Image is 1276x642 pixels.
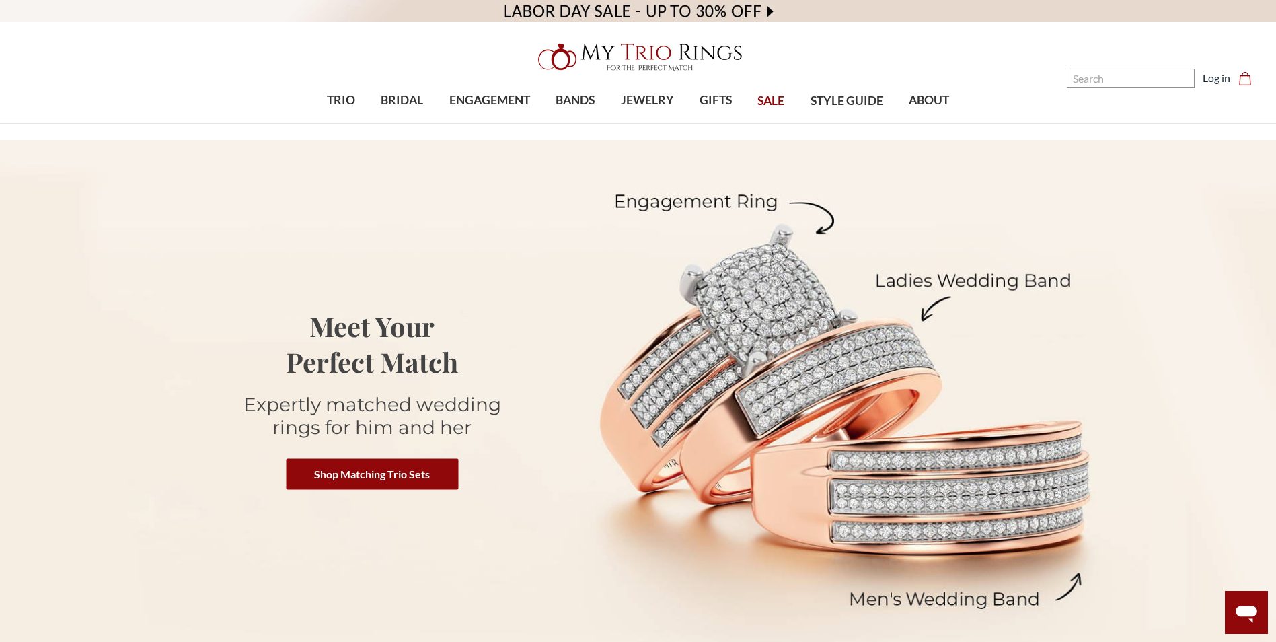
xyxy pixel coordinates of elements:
svg: cart.cart_preview [1238,72,1252,85]
a: BANDS [543,79,607,122]
a: ENGAGEMENT [437,79,543,122]
a: BRIDAL [368,79,436,122]
span: TRIO [327,92,355,109]
a: Cart with 0 items [1238,70,1260,86]
span: STYLE GUIDE [811,92,883,110]
button: submenu toggle [334,122,348,124]
a: My Trio Rings [370,36,906,79]
a: TRIO [314,79,368,122]
a: JEWELRY [607,79,686,122]
img: My Trio Rings [531,36,746,79]
button: submenu toggle [483,122,496,124]
span: BANDS [556,92,595,109]
span: SALE [757,92,784,110]
span: GIFTS [700,92,732,109]
span: JEWELRY [621,92,674,109]
a: GIFTS [687,79,745,122]
a: Shop Matching Trio Sets [286,458,458,489]
button: submenu toggle [640,122,654,124]
span: BRIDAL [381,92,423,109]
a: STYLE GUIDE [797,79,895,123]
span: ENGAGEMENT [449,92,530,109]
span: ABOUT [909,92,949,109]
input: Search [1067,69,1195,88]
a: ABOUT [896,79,962,122]
a: SALE [745,79,797,123]
a: Log in [1203,70,1230,86]
button: submenu toggle [922,122,936,124]
button: submenu toggle [709,122,722,124]
button: submenu toggle [396,122,409,124]
button: submenu toggle [568,122,582,124]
